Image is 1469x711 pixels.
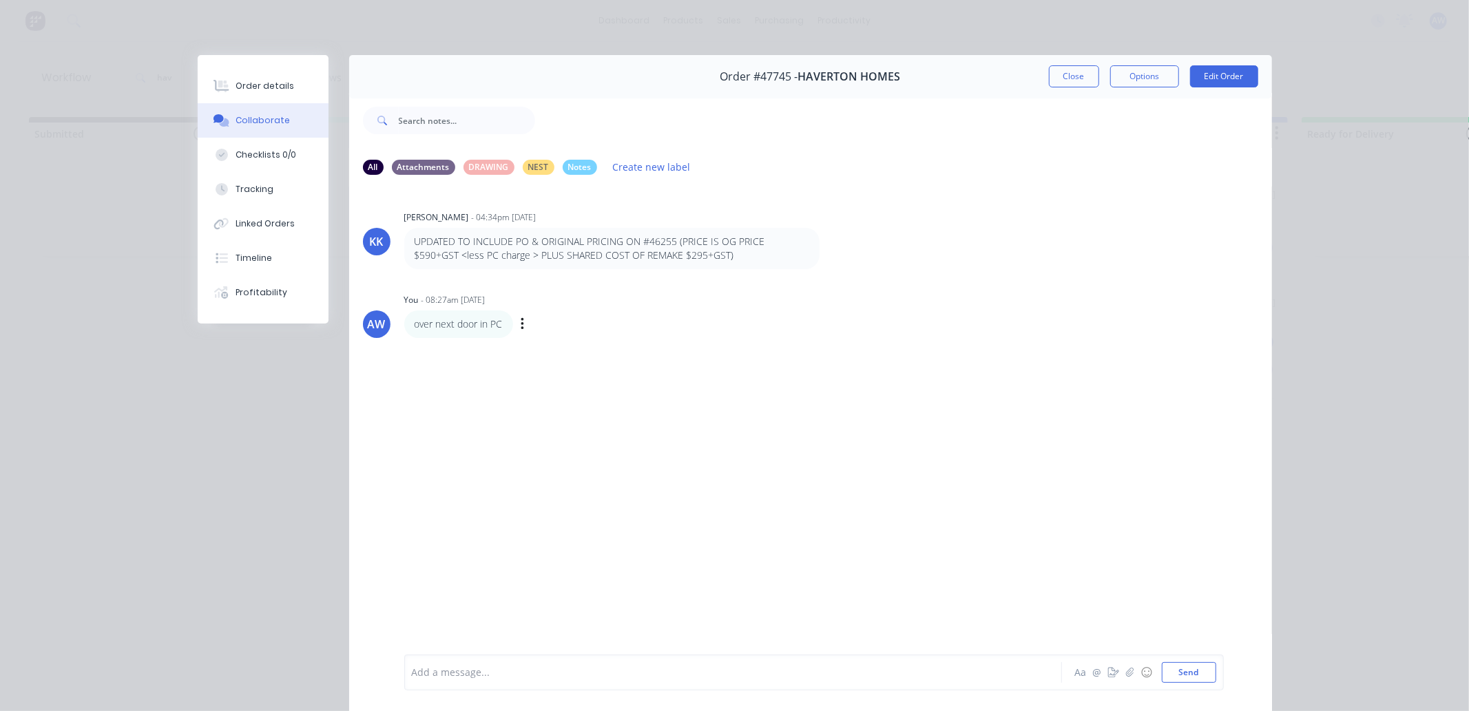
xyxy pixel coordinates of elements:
[198,172,329,206] button: Tracking
[236,286,287,299] div: Profitability
[370,233,384,250] div: KK
[198,275,329,310] button: Profitability
[720,70,798,83] span: Order #47745 -
[523,160,554,175] div: NEST
[415,317,503,331] p: over next door in PC
[399,107,535,134] input: Search notes...
[236,252,272,264] div: Timeline
[236,217,295,230] div: Linked Orders
[392,160,455,175] div: Attachments
[605,158,698,176] button: Create new label
[198,69,329,103] button: Order details
[1049,65,1099,87] button: Close
[198,138,329,172] button: Checklists 0/0
[404,294,419,306] div: You
[368,316,386,332] div: AW
[798,70,901,83] span: HAVERTON HOMES
[1072,664,1089,681] button: Aa
[236,80,294,92] div: Order details
[1110,65,1179,87] button: Options
[198,103,329,138] button: Collaborate
[198,206,329,241] button: Linked Orders
[236,149,296,161] div: Checklists 0/0
[463,160,514,175] div: DRAWING
[236,114,290,127] div: Collaborate
[472,211,536,224] div: - 04:34pm [DATE]
[236,183,273,195] div: Tracking
[363,160,384,175] div: All
[1162,662,1216,683] button: Send
[1089,664,1105,681] button: @
[198,241,329,275] button: Timeline
[1190,65,1258,87] button: Edit Order
[415,235,809,263] p: UPDATED TO INCLUDE PO & ORIGINAL PRICING ON #46255 (PRICE IS OG PRICE $590+GST <less PC charge > ...
[404,211,469,224] div: [PERSON_NAME]
[563,160,597,175] div: Notes
[1138,664,1155,681] button: ☺
[421,294,486,306] div: - 08:27am [DATE]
